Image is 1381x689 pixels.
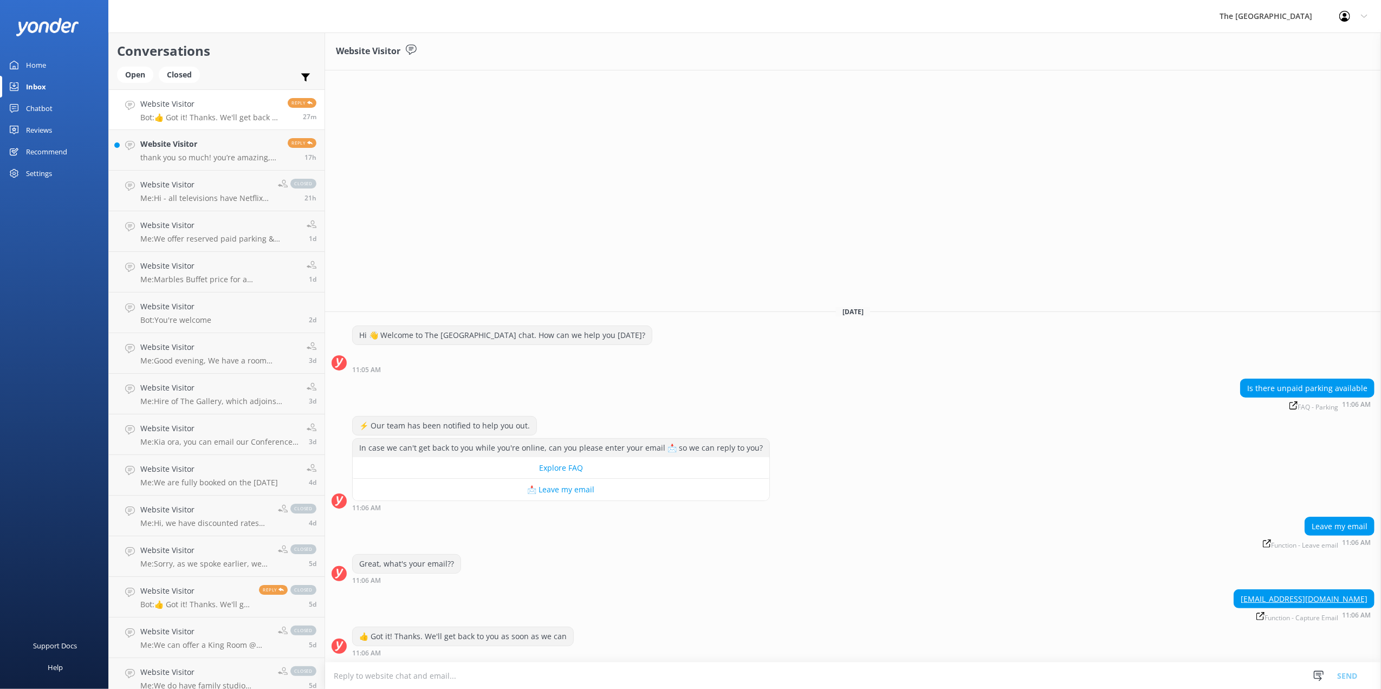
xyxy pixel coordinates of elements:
p: Me: Hi, we have discounted rates for U16. 18 year Olds are considered as adults. [140,518,270,528]
h4: Website Visitor [140,98,280,110]
span: closed [290,626,316,635]
span: closed [290,585,316,595]
button: Explore FAQ [353,457,769,479]
h4: Website Visitor [140,544,270,556]
span: 02:23pm 14-Aug-2025 (UTC +12:00) Pacific/Auckland [309,315,316,324]
div: 11:06am 17-Aug-2025 (UTC +12:00) Pacific/Auckland [1234,611,1374,621]
a: Website VisitorMe:We offer reserved paid parking & limited paid EV charging stations at $30/day. ... [109,211,325,252]
h4: Website Visitor [140,626,270,638]
strong: 11:06 AM [1342,612,1371,621]
div: Open [117,67,153,83]
p: Me: Kia ora, you can email our Conference & Events Manager [PERSON_NAME][EMAIL_ADDRESS][DOMAIN_NAME] [140,437,299,447]
span: closed [290,544,316,554]
h4: Website Visitor [140,219,299,231]
span: 04:19pm 13-Aug-2025 (UTC +12:00) Pacific/Auckland [309,437,316,446]
div: Is there unpaid parking available [1241,379,1374,398]
span: 05:45pm 16-Aug-2025 (UTC +12:00) Pacific/Auckland [304,153,316,162]
span: closed [290,666,316,676]
a: Open [117,68,159,80]
p: Bot: 👍 Got it! Thanks. We'll get back to you as soon as we can [140,113,280,122]
span: 10:20pm 13-Aug-2025 (UTC +12:00) Pacific/Auckland [309,356,316,365]
h4: Website Visitor [140,301,211,313]
button: 📩 Leave my email [353,479,769,500]
strong: 11:06 AM [1342,401,1371,411]
div: 11:05am 17-Aug-2025 (UTC +12:00) Pacific/Auckland [352,366,652,373]
div: Closed [159,67,200,83]
span: Function - Capture Email [1256,612,1338,621]
span: Reply [288,138,316,148]
div: Reviews [26,119,52,141]
a: Website VisitorMe:We are fully booked on the [DATE]4d [109,455,325,496]
p: Me: We are fully booked on the [DATE] [140,478,278,487]
div: Help [48,656,63,678]
div: 11:06am 17-Aug-2025 (UTC +12:00) Pacific/Auckland [352,504,770,511]
div: Home [26,54,46,76]
a: Website Visitorthank you so much! you’re amazing, have a wonderful evening!Reply17h [109,130,325,171]
div: Great, what's your email?? [353,555,461,573]
p: Me: Hi - all televisions have Netflix. Your own account/login is required. [140,193,270,203]
div: 11:06am 17-Aug-2025 (UTC +12:00) Pacific/Auckland [1259,538,1374,549]
h4: Website Visitor [140,341,299,353]
span: 09:53am 12-Aug-2025 (UTC +12:00) Pacific/Auckland [309,559,316,568]
h3: Website Visitor [336,44,400,58]
div: Support Docs [34,635,77,656]
span: 11:06am 17-Aug-2025 (UTC +12:00) Pacific/Auckland [303,112,316,121]
strong: 11:06 AM [352,577,381,584]
div: Hi 👋 Welcome to The [GEOGRAPHIC_DATA] chat. How can we help you [DATE]? [353,326,652,344]
p: Me: Marbles Buffet price for a [DEMOGRAPHIC_DATA] is $54.90 [140,275,299,284]
div: In case we can't get back to you while you're online, can you please enter your email 📩 so we can... [353,439,769,457]
h4: Website Visitor [140,382,299,394]
a: Website VisitorMe:Good evening, We have a room available which has a Queen bed, a Single bed and ... [109,333,325,374]
div: Chatbot [26,97,53,119]
a: Website VisitorMe:Hire of The Gallery, which adjoins Marbles, is $250.3d [109,374,325,414]
p: Bot: You're welcome [140,315,211,325]
span: 03:09pm 15-Aug-2025 (UTC +12:00) Pacific/Auckland [309,275,316,284]
span: 01:41pm 16-Aug-2025 (UTC +12:00) Pacific/Auckland [304,193,316,203]
div: ⚡ Our team has been notified to help you out. [353,417,536,435]
strong: 11:06 AM [352,650,381,656]
span: 08:52pm 11-Aug-2025 (UTC +12:00) Pacific/Auckland [309,600,316,609]
a: Website VisitorMe:Hi - all televisions have Netflix. Your own account/login is required.closed21h [109,171,325,211]
a: [EMAIL_ADDRESS][DOMAIN_NAME] [1241,594,1367,604]
span: 10:20am 13-Aug-2025 (UTC +12:00) Pacific/Auckland [309,478,316,487]
p: Me: Sorry, as we spoke earlier, we are fully booked on 28/08. [140,559,270,569]
strong: 11:06 AM [352,505,381,511]
span: Reply [259,585,288,595]
p: Me: Good evening, We have a room available which has a Queen bed, a Single bed and a trundler bed... [140,356,299,366]
span: Function - Leave email [1263,539,1338,549]
a: Website VisitorBot:👍 Got it! Thanks. We'll get back to you as soon as we canReply27m [109,89,325,130]
p: Me: Hire of The Gallery, which adjoins Marbles, is $250. [140,396,299,406]
a: Website VisitorBot:👍 Got it! Thanks. We'll get back to you as soon as we canReplyclosed5d [109,577,325,617]
h4: Website Visitor [140,260,299,272]
a: Website VisitorMe:We can offer a King Room @ $129.00 or a room with a Queen & a Single Bed @ $149... [109,617,325,658]
span: 09:45am 16-Aug-2025 (UTC +12:00) Pacific/Auckland [309,234,316,243]
h4: Website Visitor [140,422,299,434]
strong: 11:06 AM [1342,539,1371,549]
div: Inbox [26,76,46,97]
strong: 11:05 AM [352,367,381,373]
p: Me: We can offer a King Room @ $129.00 or a room with a Queen & a Single Bed @ $149.00 To make a ... [140,640,270,650]
a: Website VisitorMe:Sorry, as we spoke earlier, we are fully booked on 28/08.closed5d [109,536,325,577]
a: Website VisitorBot:You're welcome2d [109,292,325,333]
h4: Website Visitor [140,504,270,516]
h4: Website Visitor [140,179,270,191]
span: 10:01pm 13-Aug-2025 (UTC +12:00) Pacific/Auckland [309,396,316,406]
p: thank you so much! you’re amazing, have a wonderful evening! [140,153,280,162]
span: closed [290,179,316,188]
img: yonder-white-logo.png [16,18,79,36]
span: 05:51pm 12-Aug-2025 (UTC +12:00) Pacific/Auckland [309,518,316,528]
div: 11:06am 17-Aug-2025 (UTC +12:00) Pacific/Auckland [352,649,574,656]
div: Recommend [26,141,67,162]
p: Me: We offer reserved paid parking & limited paid EV charging stations at $30/day. In addition, f... [140,234,299,244]
span: [DATE] [836,307,870,316]
div: Leave my email [1305,517,1374,536]
a: Website VisitorMe:Hi, we have discounted rates for U16. 18 year Olds are considered as adults.clo... [109,496,325,536]
h4: Website Visitor [140,138,280,150]
h4: Website Visitor [140,585,251,597]
div: 👍 Got it! Thanks. We'll get back to you as soon as we can [353,627,573,646]
p: Bot: 👍 Got it! Thanks. We'll get back to you as soon as we can [140,600,251,609]
div: Settings [26,162,52,184]
a: Website VisitorMe:Marbles Buffet price for a [DEMOGRAPHIC_DATA] is $54.901d [109,252,325,292]
h2: Conversations [117,41,316,61]
h4: Website Visitor [140,463,278,475]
